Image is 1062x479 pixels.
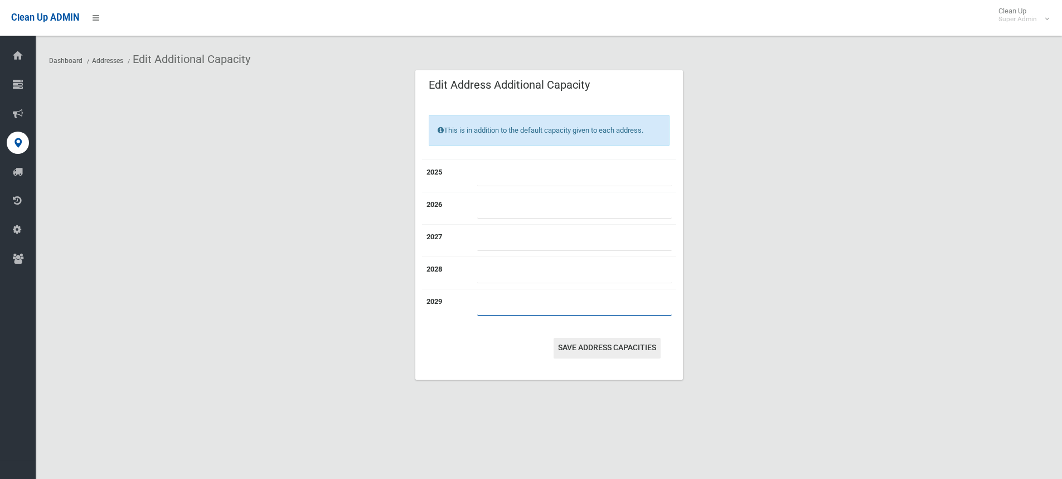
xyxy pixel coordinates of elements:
span: Clean Up ADMIN [11,12,79,23]
th: 2027 [422,224,473,257]
span: Clean Up [993,7,1048,23]
div: This is in addition to the default capacity given to each address. [429,115,670,146]
header: Edit Address Additional Capacity [415,74,603,96]
th: 2026 [422,192,473,224]
a: Dashboard [49,57,83,65]
small: Super Admin [998,15,1037,23]
th: 2025 [422,159,473,192]
th: 2028 [422,257,473,289]
th: 2029 [422,289,473,321]
li: Edit Additional Capacity [125,49,250,70]
button: Save Address capacities [554,338,661,359]
a: Addresses [92,57,123,65]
